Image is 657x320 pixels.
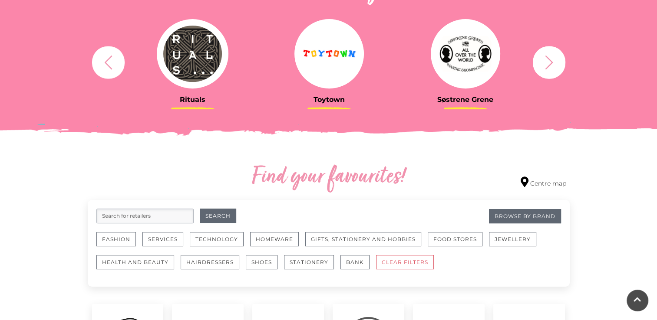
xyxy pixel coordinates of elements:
[250,232,299,246] button: Homeware
[284,255,334,269] button: Stationery
[96,232,136,246] button: Fashion
[200,209,236,223] button: Search
[376,255,434,269] button: CLEAR FILTERS
[305,232,428,255] a: Gifts, Stationery and Hobbies
[142,232,183,246] button: Services
[284,255,340,278] a: Stationery
[428,232,489,255] a: Food Stores
[489,232,536,246] button: Jewellery
[142,232,190,255] a: Services
[190,232,244,246] button: Technology
[170,163,487,191] h2: Find your favourites!
[489,209,561,223] a: Browse By Brand
[489,232,543,255] a: Jewellery
[246,255,284,278] a: Shoes
[340,255,376,278] a: Bank
[246,255,277,269] button: Shoes
[521,176,566,188] a: Centre map
[428,232,482,246] button: Food Stores
[96,255,174,269] button: Health and Beauty
[181,255,239,269] button: Hairdressers
[250,232,305,255] a: Homeware
[96,232,142,255] a: Fashion
[267,19,391,104] a: Toytown
[376,255,440,278] a: CLEAR FILTERS
[96,255,181,278] a: Health and Beauty
[190,232,250,255] a: Technology
[96,209,194,223] input: Search for retailers
[305,232,421,246] button: Gifts, Stationery and Hobbies
[181,255,246,278] a: Hairdressers
[404,19,527,104] a: Søstrene Grene
[340,255,370,269] button: Bank
[131,95,254,104] h3: Rituals
[131,19,254,104] a: Rituals
[267,95,391,104] h3: Toytown
[404,95,527,104] h3: Søstrene Grene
